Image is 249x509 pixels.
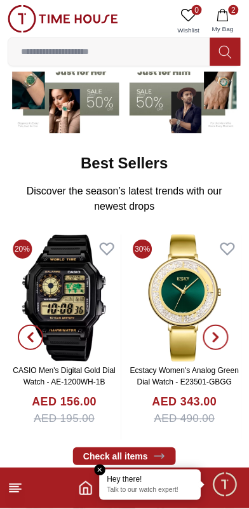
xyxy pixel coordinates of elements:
h2: Best Sellers [81,154,168,174]
a: CASIO Men's Digital Gold Dial Watch - AE-1200WH-1B [13,367,116,387]
h4: AED 156.00 [32,395,97,412]
em: Close tooltip [95,465,106,477]
p: Discover the season’s latest trends with our newest drops [18,184,231,215]
img: ... [8,5,118,33]
span: My Bag [207,24,239,34]
div: Chat Widget [212,472,239,499]
span: 30% [133,240,152,259]
a: Check all items [73,448,176,466]
span: AED 195.00 [34,412,95,428]
a: Ecstacy Women's Analog Green Dial Watch - E23501-GBGG [130,367,239,387]
img: CASIO Men's Digital Gold Dial Watch - AE-1200WH-1B [8,235,121,362]
span: 0 [192,5,202,15]
span: 2 [229,5,239,15]
h4: AED 343.00 [152,395,217,412]
img: Men's Watches Banner [130,55,241,133]
span: Wishlist [173,25,205,35]
button: 2My Bag [205,5,241,37]
div: Hey there! [107,475,194,485]
a: 0Wishlist [173,5,205,37]
img: Ecstacy Women's Analog Green Dial Watch - E23501-GBGG [128,235,242,362]
a: Home [78,481,93,496]
span: AED 490.00 [154,412,215,428]
img: Women's Watches Banner [8,55,119,133]
p: Talk to our watch expert! [107,487,194,496]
